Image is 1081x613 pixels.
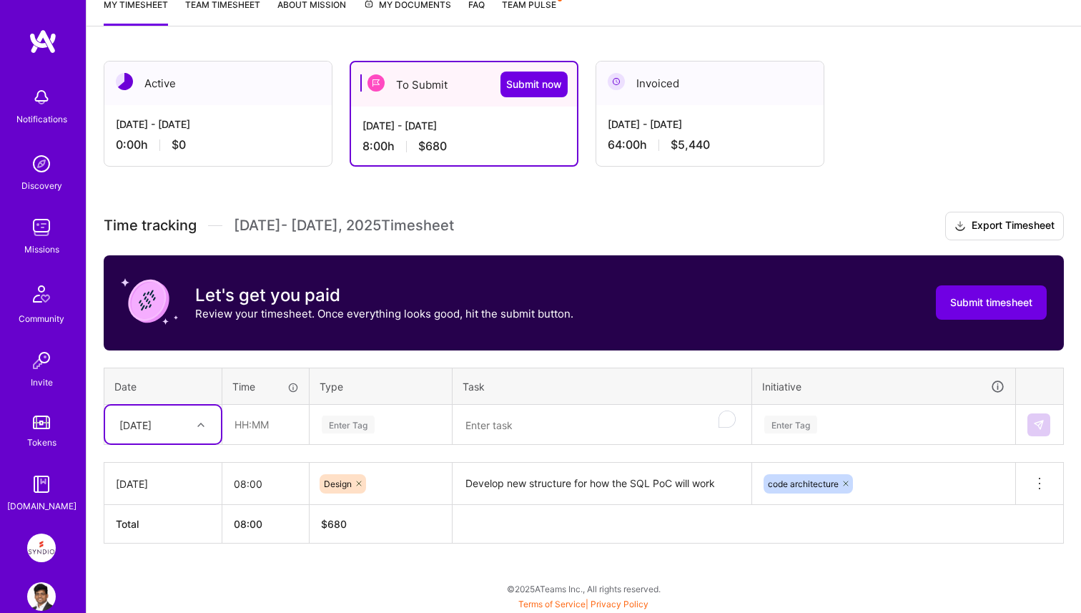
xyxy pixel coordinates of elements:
[608,117,812,132] div: [DATE] - [DATE]
[104,62,332,105] div: Active
[116,137,320,152] div: 0:00 h
[764,413,817,436] div: Enter Tag
[24,534,59,562] a: Syndio: Transformation Engine Modernization
[33,416,50,429] img: tokens
[1033,419,1045,431] img: Submit
[324,479,352,489] span: Design
[232,379,299,394] div: Time
[27,346,56,375] img: Invite
[86,571,1081,607] div: © 2025 ATeams Inc., All rights reserved.
[27,470,56,499] img: guide book
[500,72,568,97] button: Submit now
[21,178,62,193] div: Discovery
[27,435,56,450] div: Tokens
[367,74,385,92] img: To Submit
[454,406,750,444] textarea: To enrich screen reader interactions, please activate Accessibility in Grammarly extension settings
[936,285,1047,320] button: Submit timesheet
[518,599,586,609] a: Terms of Service
[362,118,566,133] div: [DATE] - [DATE]
[121,273,178,330] img: coin
[591,599,648,609] a: Privacy Policy
[671,137,710,152] span: $5,440
[172,137,186,152] span: $0
[596,62,824,105] div: Invoiced
[27,149,56,178] img: discovery
[454,464,750,504] textarea: Develop new structure for how the SQL PoC will work
[310,368,453,405] th: Type
[506,77,562,92] span: Submit now
[322,413,375,436] div: Enter Tag
[418,139,447,154] span: $680
[197,421,204,428] i: icon Chevron
[16,112,67,127] div: Notifications
[104,217,197,235] span: Time tracking
[768,479,839,489] span: code architecture
[24,242,59,257] div: Missions
[119,417,152,432] div: [DATE]
[222,465,309,503] input: HH:MM
[24,582,59,611] a: User Avatar
[762,378,1005,395] div: Initiative
[104,505,222,544] th: Total
[27,534,56,562] img: Syndio: Transformation Engine Modernization
[27,582,56,611] img: User Avatar
[954,219,966,234] i: icon Download
[116,476,210,491] div: [DATE]
[31,375,53,390] div: Invite
[362,139,566,154] div: 8:00 h
[27,213,56,242] img: teamwork
[104,368,222,405] th: Date
[116,73,133,90] img: Active
[195,306,573,321] p: Review your timesheet. Once everything looks good, hit the submit button.
[453,368,752,405] th: Task
[945,212,1064,240] button: Export Timesheet
[116,117,320,132] div: [DATE] - [DATE]
[29,29,57,54] img: logo
[518,599,648,609] span: |
[7,499,76,514] div: [DOMAIN_NAME]
[222,505,310,544] th: 08:00
[195,285,573,306] h3: Let's get you paid
[950,295,1032,310] span: Submit timesheet
[608,73,625,90] img: Invoiced
[351,62,577,107] div: To Submit
[608,137,812,152] div: 64:00 h
[234,217,454,235] span: [DATE] - [DATE] , 2025 Timesheet
[27,83,56,112] img: bell
[321,518,347,530] span: $ 680
[24,277,59,311] img: Community
[19,311,64,326] div: Community
[223,406,308,443] input: HH:MM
